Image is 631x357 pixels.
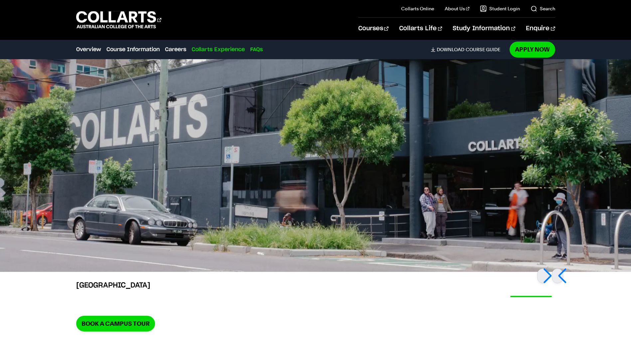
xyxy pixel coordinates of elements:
[445,5,469,12] a: About Us
[526,18,555,40] a: Enquire
[531,5,555,12] a: Search
[165,46,186,54] a: Careers
[510,42,555,57] a: Apply Now
[453,18,515,40] a: Study Information
[76,46,101,54] a: Overview
[106,46,160,54] a: Course Information
[358,18,389,40] a: Courses
[76,316,155,331] a: Book a Campus Tour
[76,10,161,29] div: Go to homepage
[480,5,520,12] a: Student Login
[401,5,434,12] a: Collarts Online
[431,47,506,53] a: DownloadCourse Guide
[192,46,245,54] a: Collarts Experience
[399,18,442,40] a: Collarts Life
[76,280,155,291] h3: [GEOGRAPHIC_DATA]
[250,46,263,54] a: FAQs
[437,47,464,53] span: Download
